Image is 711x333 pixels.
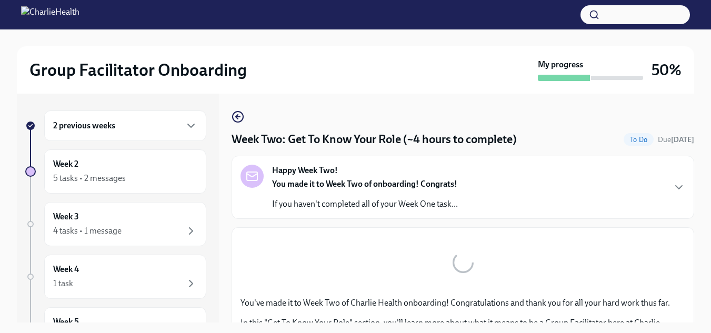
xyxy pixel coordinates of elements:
[53,225,122,237] div: 4 tasks • 1 message
[25,202,206,246] a: Week 34 tasks • 1 message
[53,316,79,328] h6: Week 5
[25,255,206,299] a: Week 41 task
[21,6,79,23] img: CharlieHealth
[53,158,78,170] h6: Week 2
[272,179,457,189] strong: You made it to Week Two of onboarding! Congrats!
[241,236,685,289] button: Zoom image
[658,135,694,144] span: Due
[671,135,694,144] strong: [DATE]
[53,120,115,132] h6: 2 previous weeks
[272,165,338,176] strong: Happy Week Two!
[53,173,126,184] div: 5 tasks • 2 messages
[624,136,654,144] span: To Do
[25,149,206,194] a: Week 25 tasks • 2 messages
[232,132,517,147] h4: Week Two: Get To Know Your Role (~4 hours to complete)
[53,211,79,223] h6: Week 3
[53,278,73,289] div: 1 task
[29,59,247,80] h2: Group Facilitator Onboarding
[658,135,694,145] span: October 6th, 2025 10:00
[44,110,206,141] div: 2 previous weeks
[272,198,458,210] p: If you haven't completed all of your Week One task...
[241,297,685,309] p: You've made it to Week Two of Charlie Health onboarding! Congratulations and thank you for all yo...
[53,264,79,275] h6: Week 4
[652,60,682,79] h3: 50%
[538,59,583,70] strong: My progress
